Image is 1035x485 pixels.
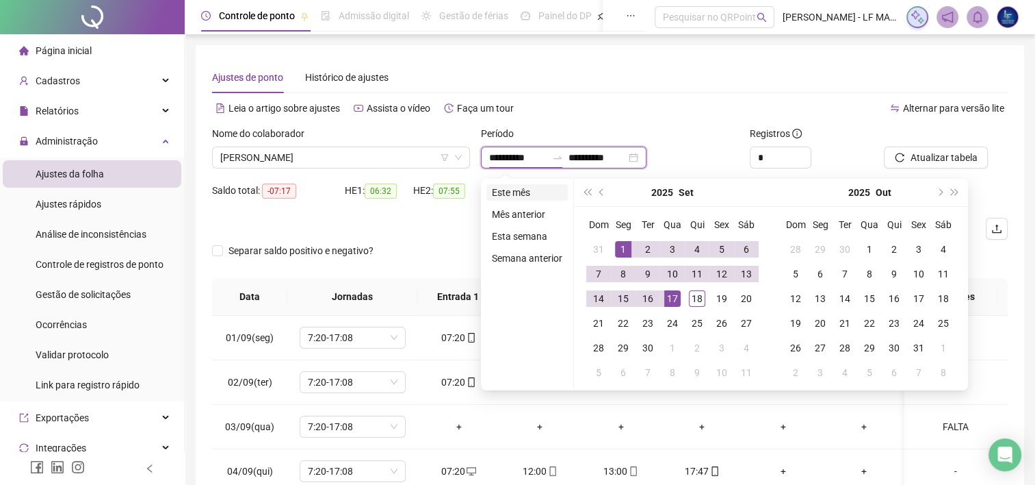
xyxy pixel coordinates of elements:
td: 2025-10-02 [882,237,906,262]
span: home [19,46,29,55]
div: 7 [640,364,656,381]
td: 2025-11-08 [931,360,956,385]
td: 2025-11-04 [833,360,857,385]
div: + [835,464,894,479]
div: 1 [861,241,878,258]
div: 20 [738,290,755,307]
td: 2025-10-21 [833,311,857,336]
th: Qua [660,212,685,237]
span: left [145,464,155,473]
button: year panel [651,179,673,206]
td: 2025-10-27 [808,336,833,360]
button: Atualizar tabela [884,147,988,169]
div: 25 [935,315,952,332]
th: Qui [685,212,709,237]
td: 2025-09-23 [636,311,660,336]
button: prev-year [594,179,610,206]
td: 2025-08-31 [586,237,611,262]
td: 2025-10-04 [931,237,956,262]
td: 2025-10-29 [857,336,882,360]
td: 2025-11-06 [882,360,906,385]
td: 2025-09-18 [685,286,709,311]
span: reload [895,153,904,162]
td: 2025-09-05 [709,237,734,262]
span: upload [991,223,1002,234]
span: info-circle [792,129,802,138]
th: Ter [636,212,660,237]
span: sync [19,443,29,453]
div: 10 [713,364,730,381]
td: 2025-10-10 [709,360,734,385]
td: 2025-09-08 [611,262,636,286]
div: 16 [886,290,902,307]
div: 13 [812,290,828,307]
span: Ajustes rápidos [36,199,101,210]
span: mobile [465,333,476,343]
td: 2025-09-25 [685,311,709,336]
td: 2025-09-21 [586,311,611,336]
div: 6 [886,364,902,381]
div: 25 [689,315,705,332]
div: 15 [861,290,878,307]
div: 12 [787,290,804,307]
div: 3 [812,364,828,381]
th: Dom [783,212,808,237]
span: mobile [627,467,638,476]
span: pushpin [597,12,605,21]
th: Data [212,278,287,316]
div: + [429,419,488,434]
td: 2025-10-31 [906,336,931,360]
span: file-text [215,103,225,113]
span: 7:20-17:08 [308,461,397,482]
td: 2025-10-15 [857,286,882,311]
div: 24 [910,315,927,332]
span: mobile [709,467,720,476]
div: 14 [837,290,853,307]
td: 2025-10-16 [882,286,906,311]
div: 2 [787,364,804,381]
div: 24 [664,315,681,332]
td: 2025-09-30 [833,237,857,262]
td: 2025-09-16 [636,286,660,311]
span: 04/09(qui) [227,466,273,477]
td: 2025-10-05 [783,262,808,286]
td: 2025-09-10 [660,262,685,286]
td: 2025-10-03 [709,336,734,360]
div: 9 [640,266,656,282]
div: 6 [812,266,828,282]
span: dashboard [521,11,530,21]
td: 2025-11-07 [906,360,931,385]
span: notification [941,11,954,23]
div: 9 [886,266,902,282]
th: Qua [857,212,882,237]
div: 1 [664,340,681,356]
div: 21 [837,315,853,332]
span: sun [421,11,431,21]
td: 2025-10-25 [931,311,956,336]
li: Esta semana [486,228,568,245]
td: 2025-09-29 [808,237,833,262]
div: 15 [615,290,631,307]
td: 2025-10-13 [808,286,833,311]
div: + [753,464,813,479]
div: 12 [713,266,730,282]
span: [PERSON_NAME] - LF MANUTENÇÃO INDUSTRIAL [783,10,898,25]
td: 2025-10-06 [611,360,636,385]
th: Entrada 1 [417,278,498,316]
div: 19 [713,290,730,307]
span: desktop [465,467,476,476]
span: 03/09(qua) [225,421,274,432]
label: Nome do colaborador [212,126,313,141]
span: Link para registro rápido [36,380,140,390]
th: Sáb [734,212,759,237]
td: 2025-09-12 [709,262,734,286]
td: 2025-10-04 [734,336,759,360]
td: 2025-10-12 [783,286,808,311]
td: 2025-10-23 [882,311,906,336]
div: 27 [812,340,828,356]
div: 2 [689,340,705,356]
div: 31 [910,340,927,356]
div: 2 [886,241,902,258]
div: 8 [664,364,681,381]
button: super-prev-year [579,179,594,206]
